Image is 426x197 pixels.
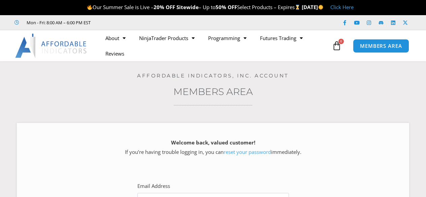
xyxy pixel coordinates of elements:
a: Members Area [173,86,253,97]
span: MEMBERS AREA [360,43,402,48]
nav: Menu [99,30,330,61]
strong: 20% OFF [154,4,175,10]
a: Programming [201,30,253,46]
a: About [99,30,132,46]
p: If you’re having trouble logging in, you can immediately. [29,138,397,157]
a: Click Here [330,4,354,10]
a: Affordable Indicators, Inc. Account [137,72,289,79]
strong: Welcome back, valued customer! [171,139,255,146]
a: MEMBERS AREA [353,39,409,53]
strong: Sitewide [176,4,199,10]
strong: 50% OFF [216,4,237,10]
a: Reviews [99,46,131,61]
img: 🌞 [318,5,323,10]
iframe: Customer reviews powered by Trustpilot [100,19,201,26]
a: reset your password [224,149,271,155]
a: Futures Trading [253,30,309,46]
label: Email Address [137,182,170,191]
img: LogoAI | Affordable Indicators – NinjaTrader [15,34,88,58]
span: Mon - Fri: 8:00 AM – 6:00 PM EST [25,19,91,27]
img: ⌛ [295,5,300,10]
span: Our Summer Sale is Live – – Up to Select Products – Expires [87,4,302,10]
a: NinjaTrader Products [132,30,201,46]
img: 🔥 [87,5,92,10]
a: 0 [322,36,352,56]
strong: [DATE] [302,4,324,10]
span: 0 [338,39,344,44]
